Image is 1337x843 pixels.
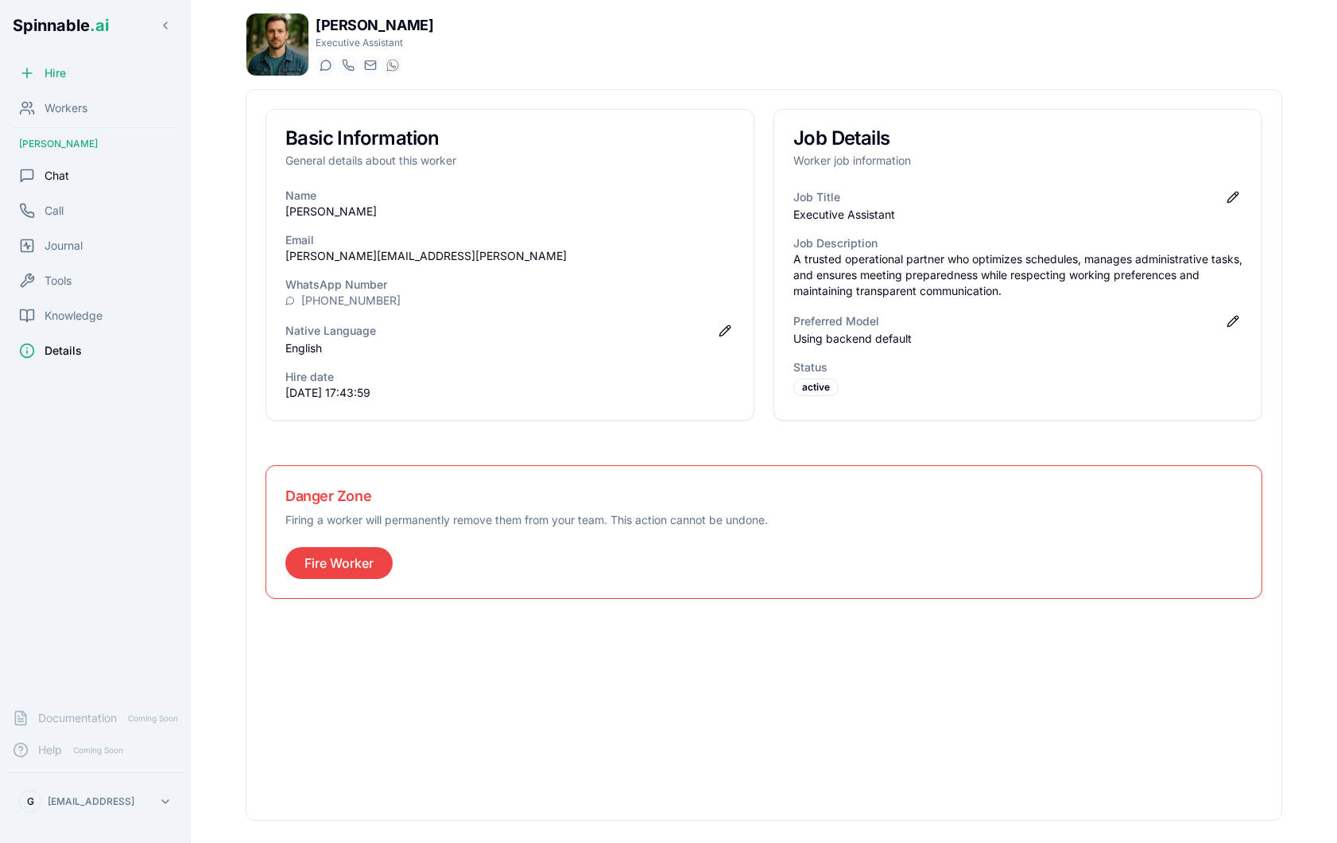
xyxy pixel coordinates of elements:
[45,100,87,116] span: Workers
[45,65,66,81] span: Hire
[45,273,72,289] span: Tools
[338,56,357,75] button: Start a call with João Nelson
[285,323,376,339] h3: Native Language
[285,277,734,293] h3: WhatsApp Number
[793,313,879,329] h3: Preferred Model
[13,786,178,818] button: G[EMAIL_ADDRESS]
[316,14,433,37] h1: [PERSON_NAME]
[793,359,1242,375] h3: Status
[793,129,1242,148] h3: Job Details
[285,512,1242,528] p: Firing a worker will permanently remove them from your team. This action cannot be undone.
[285,385,734,401] p: [DATE] 17:43:59
[285,369,734,385] h3: Hire date
[316,56,335,75] button: Start a chat with João Nelson
[285,153,734,169] p: General details about this worker
[793,379,839,396] div: active
[285,485,1242,507] h3: Danger Zone
[90,16,109,35] span: .ai
[285,547,393,579] button: Fire Worker
[793,189,840,205] h3: Job Title
[27,795,34,808] span: G
[68,743,128,758] span: Coming Soon
[301,293,401,309] a: [PHONE_NUMBER]
[45,203,64,219] span: Call
[285,340,734,356] p: English
[382,56,401,75] button: WhatsApp
[360,56,379,75] button: Send email to joão.nelson@getspinnable.ai
[123,711,183,726] span: Coming Soon
[285,129,734,148] h3: Basic Information
[793,235,1242,251] h3: Job Description
[793,251,1242,299] p: A trusted operational partner who optimizes schedules, manages administrative tasks, and ensures ...
[6,131,184,157] div: [PERSON_NAME]
[48,795,134,808] p: [EMAIL_ADDRESS]
[316,37,433,49] p: Executive Assistant
[285,204,734,219] p: [PERSON_NAME]
[13,16,109,35] span: Spinnable
[45,168,69,184] span: Chat
[45,343,82,359] span: Details
[285,188,734,204] h3: Name
[793,207,1242,223] p: Executive Assistant
[285,248,734,264] p: [PERSON_NAME][EMAIL_ADDRESS][PERSON_NAME]
[38,742,62,758] span: Help
[246,14,308,76] img: João Nelson
[386,59,399,72] img: WhatsApp
[793,153,1242,169] p: Worker job information
[45,308,103,324] span: Knowledge
[45,238,83,254] span: Journal
[793,331,1242,347] p: Using backend default
[38,710,117,726] span: Documentation
[285,232,734,248] h3: Email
